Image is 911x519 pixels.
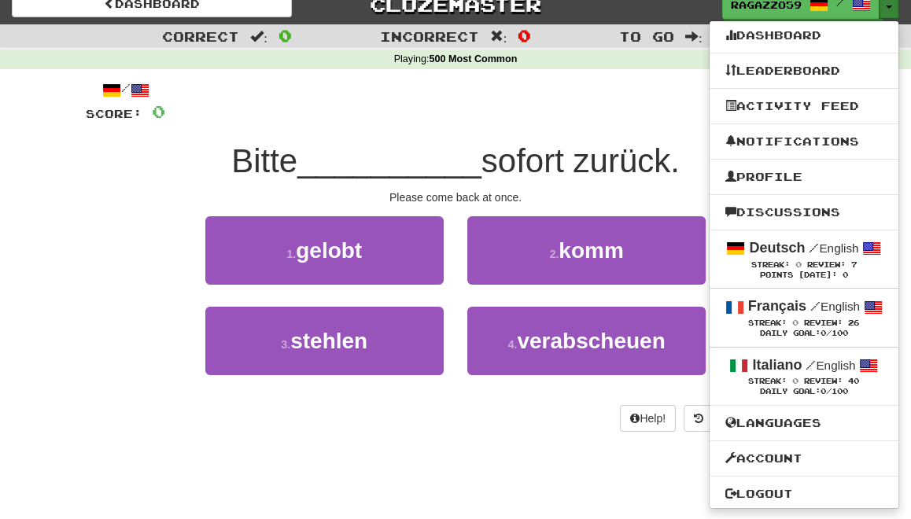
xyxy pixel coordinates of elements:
span: : [250,30,267,43]
span: stehlen [290,329,367,353]
button: Help! [620,405,676,432]
a: Italiano /English Streak: 0 Review: 40 Daily Goal:0/100 [710,348,898,405]
button: 3.stehlen [205,307,444,375]
span: komm [559,238,623,263]
small: 1 . [286,248,296,260]
a: Logout [710,484,898,504]
div: Points [DATE]: 0 [725,271,883,281]
span: 0 [152,101,165,121]
span: 0 [821,387,826,396]
small: 2 . [550,248,559,260]
small: English [809,241,858,255]
span: Correct [162,28,239,44]
a: Activity Feed [710,96,898,116]
span: Streak: [748,377,787,385]
span: : [685,30,703,43]
span: 0 [792,376,799,385]
span: 0 [278,26,292,45]
span: Review: [804,318,843,327]
strong: Français [748,298,806,314]
button: Round history (alt+y) [684,405,714,432]
span: 0 [795,259,802,269]
small: English [810,300,860,313]
button: 2.komm [467,216,706,285]
a: Leaderboard [710,61,898,81]
span: 0 [518,26,531,45]
small: English [806,359,855,372]
span: gelobt [296,238,362,263]
div: Daily Goal: /100 [725,387,883,397]
span: Bitte [231,142,297,179]
div: Please come back at once. [86,190,825,205]
small: 4 . [508,338,518,351]
span: Streak: [751,260,790,269]
span: To go [619,28,674,44]
span: 0 [821,329,826,337]
div: Daily Goal: /100 [725,329,883,339]
strong: Deutsch [749,240,805,256]
span: / [809,241,819,255]
span: Streak: [748,318,787,327]
span: __________ [297,142,481,179]
a: Account [710,448,898,469]
div: / [86,80,165,100]
span: Review: [807,260,846,269]
button: 1.gelobt [205,216,444,285]
span: : [490,30,507,43]
button: 4.verabscheuen [467,307,706,375]
span: Score: [86,107,142,120]
span: / [806,358,816,372]
span: verabscheuen [517,329,665,353]
a: Dashboard [710,25,898,46]
a: Français /English Streak: 0 Review: 26 Daily Goal:0/100 [710,289,898,346]
strong: 500 Most Common [429,53,517,64]
span: 7 [851,260,857,269]
a: Discussions [710,202,898,223]
a: Deutsch /English Streak: 0 Review: 7 Points [DATE]: 0 [710,230,898,288]
span: Review: [804,377,843,385]
small: 3 . [281,338,290,351]
span: Incorrect [380,28,479,44]
span: sofort zurück. [481,142,680,179]
strong: Italiano [752,357,802,373]
span: 0 [792,318,799,327]
span: 26 [848,318,859,327]
span: / [810,299,821,313]
a: Notifications [710,131,898,152]
a: Languages [710,413,898,433]
span: 40 [848,377,859,385]
a: Profile [710,167,898,187]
